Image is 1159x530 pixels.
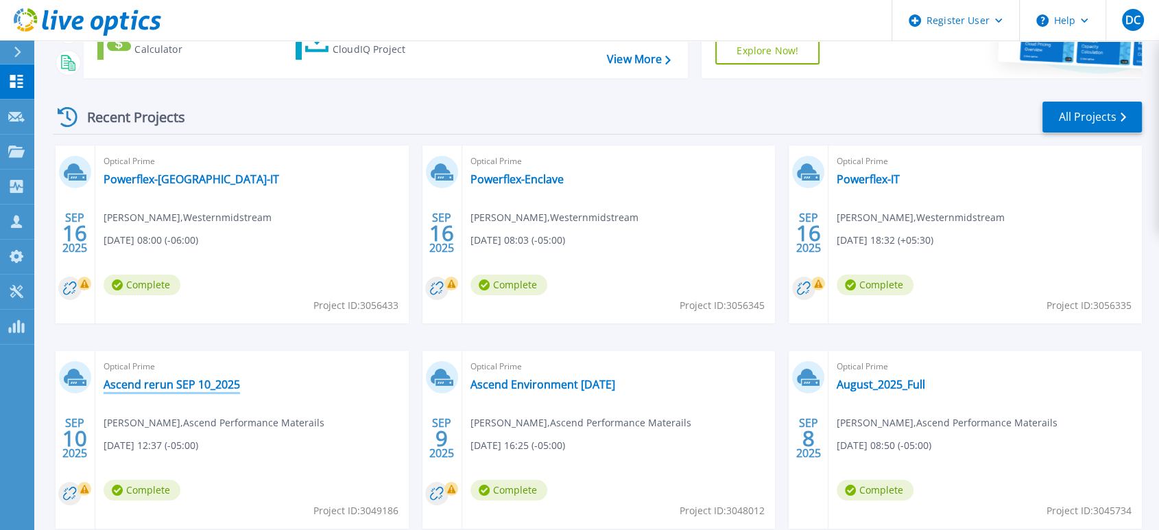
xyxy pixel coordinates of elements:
[470,415,691,430] span: [PERSON_NAME] , Ascend Performance Materails
[470,438,565,453] span: [DATE] 16:25 (-05:00)
[313,298,398,313] span: Project ID: 3056433
[796,413,822,463] div: SEP 2025
[1125,14,1140,25] span: DC
[104,210,272,225] span: [PERSON_NAME] , Westernmidstream
[62,413,88,463] div: SEP 2025
[1042,102,1142,132] a: All Projects
[607,53,671,66] a: View More
[333,29,440,56] div: Import Phone Home CloudIQ Project
[104,172,279,186] a: Powerflex-[GEOGRAPHIC_DATA]-IT
[104,233,198,248] span: [DATE] 08:00 (-06:00)
[715,37,820,65] a: Explore Now!
[837,415,1058,430] span: [PERSON_NAME] , Ascend Performance Materails
[313,503,398,518] span: Project ID: 3049186
[429,413,455,463] div: SEP 2025
[104,415,324,430] span: [PERSON_NAME] , Ascend Performance Materails
[802,433,815,444] span: 8
[837,275,913,295] span: Complete
[796,208,822,258] div: SEP 2025
[837,210,1005,225] span: [PERSON_NAME] , Westernmidstream
[680,503,765,518] span: Project ID: 3048012
[470,210,638,225] span: [PERSON_NAME] , Westernmidstream
[470,359,767,374] span: Optical Prime
[104,378,240,391] a: Ascend rerun SEP 10_2025
[1047,298,1132,313] span: Project ID: 3056335
[470,275,547,295] span: Complete
[837,359,1134,374] span: Optical Prime
[62,227,87,239] span: 16
[104,438,198,453] span: [DATE] 12:37 (-05:00)
[104,154,401,169] span: Optical Prime
[435,433,448,444] span: 9
[680,298,765,313] span: Project ID: 3056345
[837,378,925,391] a: August_2025_Full
[134,29,244,56] div: Cloud Pricing Calculator
[837,480,913,500] span: Complete
[796,227,821,239] span: 16
[429,208,455,258] div: SEP 2025
[104,359,401,374] span: Optical Prime
[53,100,204,134] div: Recent Projects
[470,378,615,391] a: Ascend Environment [DATE]
[1047,503,1132,518] span: Project ID: 3045734
[470,480,547,500] span: Complete
[470,233,565,248] span: [DATE] 08:03 (-05:00)
[429,227,454,239] span: 16
[104,480,180,500] span: Complete
[104,275,180,295] span: Complete
[62,208,88,258] div: SEP 2025
[470,172,564,186] a: Powerflex-Enclave
[837,154,1134,169] span: Optical Prime
[837,233,933,248] span: [DATE] 18:32 (+05:30)
[97,25,250,60] a: Cloud Pricing Calculator
[837,438,931,453] span: [DATE] 08:50 (-05:00)
[837,172,900,186] a: Powerflex-IT
[470,154,767,169] span: Optical Prime
[62,433,87,444] span: 10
